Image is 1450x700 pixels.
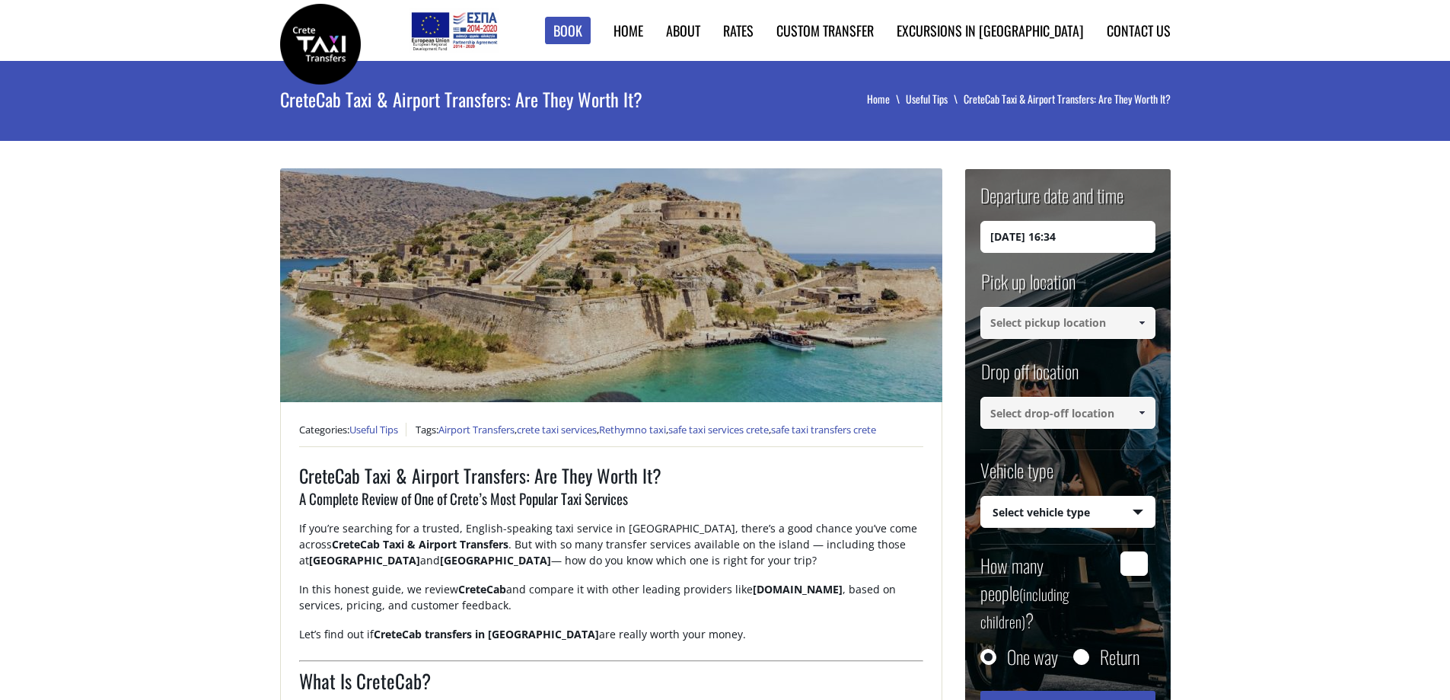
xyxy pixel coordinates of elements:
[299,423,406,436] span: Categories:
[280,61,764,137] h1: CreteCab Taxi & Airport Transfers: Are They Worth It?
[980,182,1123,221] label: Departure date and time
[599,423,666,436] a: Rethymno taxi
[1007,649,1058,664] label: One way
[1129,307,1154,339] a: Show All Items
[438,423,515,436] a: Airport Transfers
[299,462,923,488] h1: CreteCab Taxi & Airport Transfers: Are They Worth It?
[666,21,700,40] a: About
[440,553,551,567] strong: [GEOGRAPHIC_DATA]
[723,21,754,40] a: Rates
[1107,21,1171,40] a: Contact us
[280,168,942,402] img: CreteCab Taxi & Airport Transfers: Are They Worth It?
[980,583,1069,633] small: (including children)
[906,91,964,107] a: Useful Tips
[409,8,499,53] img: e-bannersEUERDF180X90.jpg
[280,4,361,85] img: Crete Taxi Transfers | CreteCab Taxi & Airport Transfers: Are They Worth It?
[1100,649,1139,664] label: Return
[545,17,591,45] a: Book
[299,626,923,655] p: Let’s find out if are really worth your money.
[964,91,1171,107] li: CreteCab Taxi & Airport Transfers: Are They Worth It?
[299,520,923,581] p: If you’re searching for a trusted, English-speaking taxi service in [GEOGRAPHIC_DATA], there’s a ...
[332,537,508,551] strong: CreteCab Taxi & Airport Transfers
[753,582,843,596] strong: [DOMAIN_NAME]
[980,268,1076,307] label: Pick up location
[613,21,643,40] a: Home
[1129,397,1154,429] a: Show All Items
[349,423,398,436] a: Useful Tips
[980,397,1155,429] input: Select drop-off location
[867,91,906,107] a: Home
[309,553,420,567] strong: [GEOGRAPHIC_DATA]
[776,21,874,40] a: Custom Transfer
[980,551,1112,634] label: How many people ?
[280,34,361,50] a: Crete Taxi Transfers | CreteCab Taxi & Airport Transfers: Are They Worth It?
[299,488,923,520] h3: A Complete Review of One of Crete’s Most Popular Taxi Services
[771,423,876,436] a: safe taxi transfers crete
[981,497,1155,529] span: Select vehicle type
[980,307,1155,339] input: Select pickup location
[897,21,1084,40] a: Excursions in [GEOGRAPHIC_DATA]
[668,423,769,436] a: safe taxi services crete
[416,423,876,436] span: Tags: , , , ,
[299,581,923,626] p: In this honest guide, we review and compare it with other leading providers like , based on servi...
[517,423,597,436] a: crete taxi services
[980,358,1079,397] label: Drop off location
[980,457,1053,496] label: Vehicle type
[374,627,599,641] strong: CreteCab transfers in [GEOGRAPHIC_DATA]
[458,582,506,596] strong: CreteCab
